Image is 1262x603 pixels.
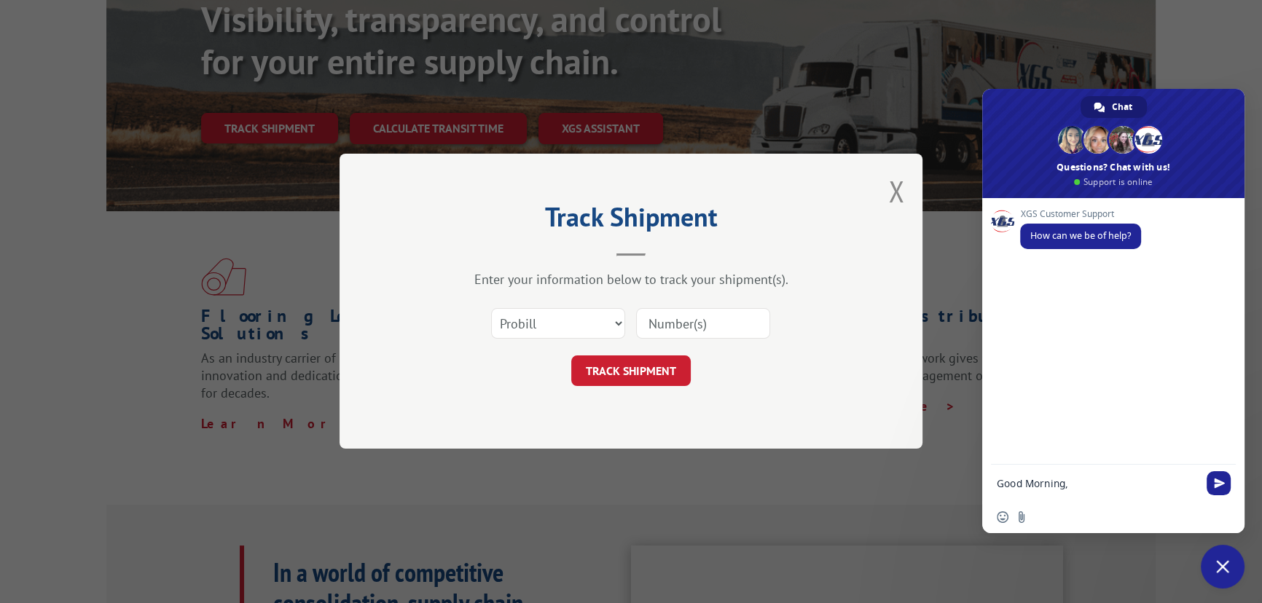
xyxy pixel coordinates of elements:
h2: Track Shipment [412,207,850,234]
span: XGS Customer Support [1020,209,1141,219]
input: Number(s) [636,309,770,339]
div: Enter your information below to track your shipment(s). [412,272,850,288]
span: Chat [1112,96,1132,118]
span: How can we be of help? [1030,229,1131,242]
button: Close modal [888,172,904,210]
button: TRACK SHIPMENT [571,356,691,387]
textarea: Compose your message... [997,477,1198,490]
span: Send [1207,471,1231,495]
div: Close chat [1201,545,1245,588]
span: Send a file [1016,511,1027,523]
span: Insert an emoji [997,511,1008,523]
div: Chat [1081,96,1147,118]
